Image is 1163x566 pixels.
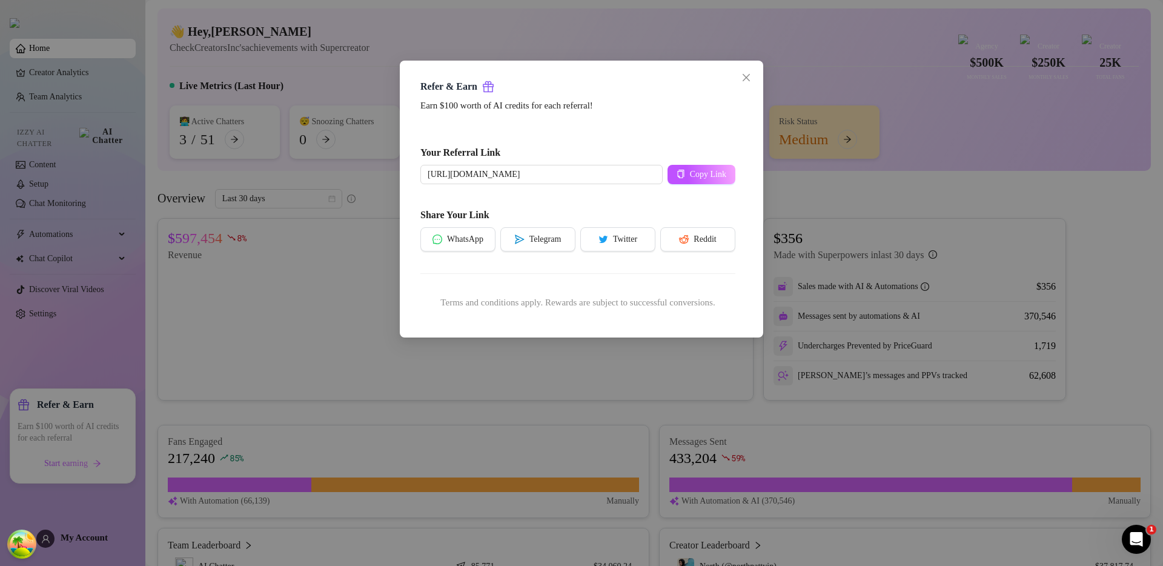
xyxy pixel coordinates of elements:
span: message [432,235,442,244]
button: sendTelegram [500,227,575,251]
button: messageWhatsApp [420,227,495,251]
h5: Share Your Link [420,208,735,222]
div: Earn $100 worth of AI credits for each referral! [420,99,735,113]
span: copy [677,170,685,178]
strong: Refer & Earn [420,81,477,92]
iframe: Intercom live chat [1122,525,1151,554]
span: Reddit [694,235,716,244]
span: twitter [598,235,608,244]
span: Twitter [613,235,637,244]
span: 1 [1147,525,1156,534]
span: reddit [679,235,689,244]
span: close [741,73,751,82]
div: Terms and conditions apply. Rewards are subject to successful conversions. [420,296,735,310]
span: gift [482,81,494,93]
h5: Your Referral Link [420,145,735,160]
span: Telegram [529,235,562,244]
span: send [515,235,525,244]
span: Copy Link [690,170,726,179]
span: Close [737,73,756,82]
span: WhatsApp [447,235,483,244]
button: Close [737,68,756,87]
button: Copy Link [668,165,735,184]
button: redditReddit [660,227,735,251]
button: twitterTwitter [580,227,655,251]
button: Open Tanstack query devtools [10,532,34,556]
